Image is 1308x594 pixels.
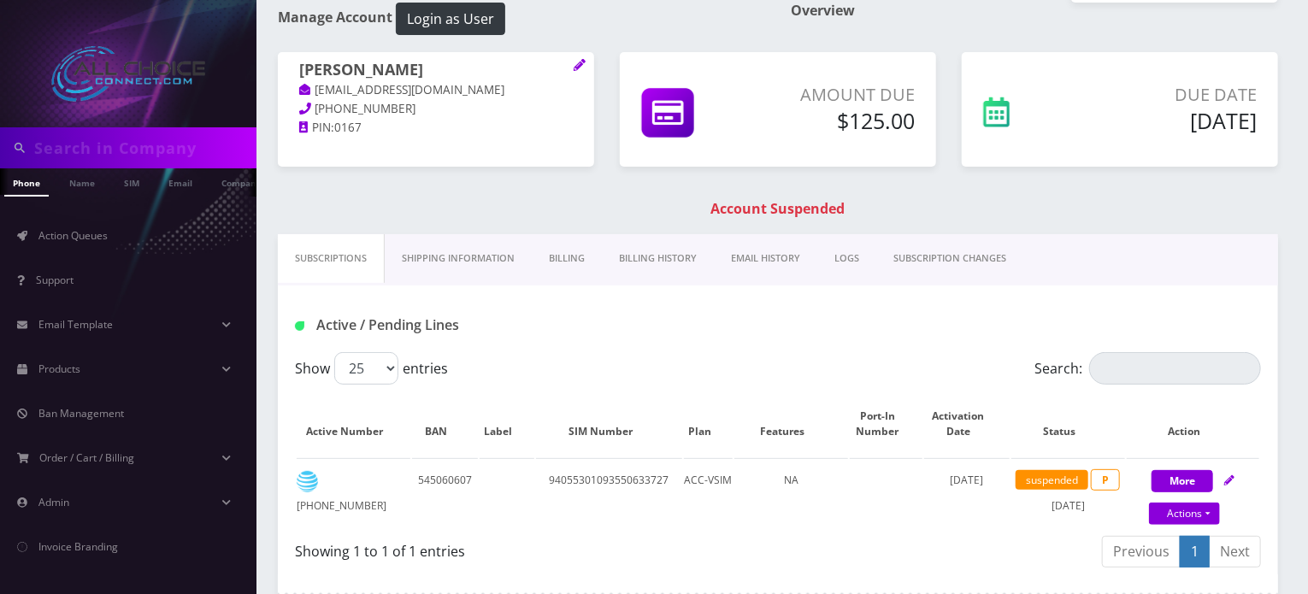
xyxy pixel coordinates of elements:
span: Admin [38,495,69,509]
td: 94055301093550633727 [536,458,681,527]
th: Features: activate to sort column ascending [734,391,848,456]
td: NA [734,458,848,527]
td: [PHONE_NUMBER] [297,458,410,527]
a: PIN: [299,120,334,137]
td: [DATE] [1011,458,1125,527]
a: EMAIL HISTORY [714,234,817,283]
p: Due Date [1083,82,1257,108]
span: [PHONE_NUMBER] [315,101,416,116]
a: Next [1209,536,1261,568]
a: Login as User [392,8,505,26]
img: Active / Pending Lines [295,321,304,331]
span: Products [38,362,80,376]
a: Actions [1149,503,1220,525]
a: Company [213,168,270,195]
span: Ban Management [38,406,124,421]
p: Amount Due [766,82,915,108]
th: Label: activate to sort column ascending [480,391,535,456]
td: ACC-VSIM [684,458,733,527]
th: Activation Date: activate to sort column ascending [924,391,1010,456]
a: [EMAIL_ADDRESS][DOMAIN_NAME] [299,82,505,99]
th: Plan: activate to sort column ascending [684,391,733,456]
span: Support [36,273,74,287]
a: Subscriptions [278,234,385,283]
a: LOGS [817,234,876,283]
input: Search: [1089,352,1261,385]
button: More [1152,470,1213,492]
h1: [PERSON_NAME] [299,61,573,81]
a: Name [61,168,103,195]
div: Showing 1 to 1 of 1 entries [295,534,765,562]
label: Show entries [295,352,448,385]
span: Invoice Branding [38,539,118,554]
img: at&t.png [297,471,318,492]
a: Shipping Information [385,234,532,283]
h5: [DATE] [1083,108,1257,133]
img: All Choice Connect [51,46,205,102]
h1: Overview [791,3,1278,19]
th: Active Number: activate to sort column ascending [297,391,410,456]
label: Search: [1034,352,1261,385]
span: 0167 [334,120,362,135]
a: Email [160,168,201,195]
span: P [1091,469,1120,491]
span: Action Queues [38,228,108,243]
td: 545060607 [412,458,478,527]
span: Order / Cart / Billing [40,450,135,465]
a: SIM [115,168,148,195]
a: 1 [1180,536,1210,568]
a: Billing History [602,234,714,283]
h1: Manage Account [278,3,765,35]
span: [DATE] [951,473,984,487]
h1: Account Suspended [282,201,1274,217]
th: BAN: activate to sort column ascending [412,391,478,456]
button: Login as User [396,3,505,35]
select: Showentries [334,352,398,385]
th: Status: activate to sort column ascending [1011,391,1125,456]
a: Phone [4,168,49,197]
a: SUBSCRIPTION CHANGES [876,234,1023,283]
span: suspended [1016,470,1088,490]
th: SIM Number: activate to sort column ascending [536,391,681,456]
a: Previous [1102,536,1181,568]
th: Action: activate to sort column ascending [1127,391,1259,456]
h1: Active / Pending Lines [295,317,600,333]
th: Port-In Number: activate to sort column ascending [850,391,922,456]
span: Email Template [38,317,113,332]
input: Search in Company [34,132,252,164]
a: Billing [532,234,602,283]
h5: $125.00 [766,108,915,133]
